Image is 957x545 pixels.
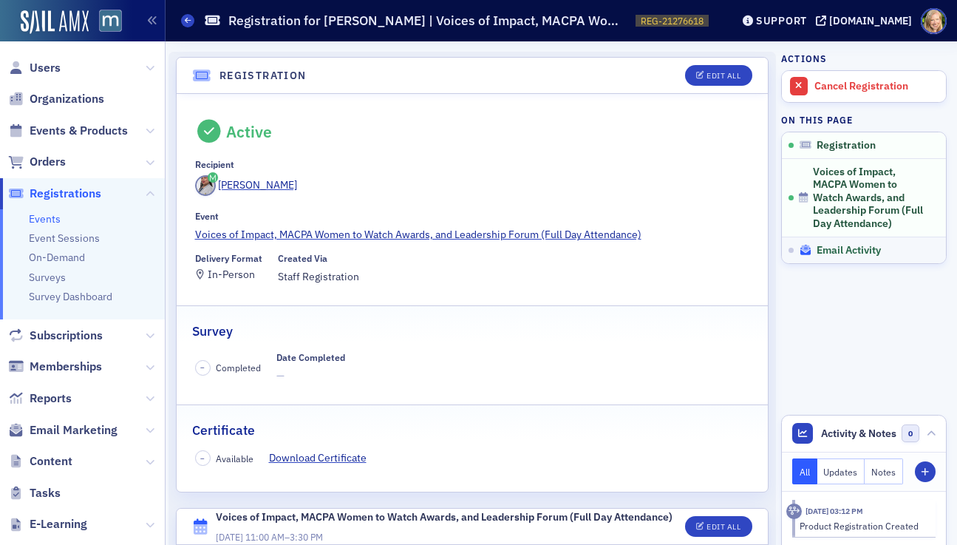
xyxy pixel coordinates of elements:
span: Voices of Impact, MACPA Women to Watch Awards, and Leadership Forum (Full Day Attendance) [813,166,927,231]
span: REG-21276618 [641,15,704,27]
span: – [200,362,205,373]
a: [PERSON_NAME] [195,175,298,196]
a: Events & Products [8,123,128,139]
span: Events & Products [30,123,128,139]
a: Content [8,453,72,470]
span: Reports [30,390,72,407]
div: Support [756,14,807,27]
span: Email Activity [817,244,881,257]
a: Tasks [8,485,61,501]
div: [PERSON_NAME] [218,177,297,193]
h1: Registration for [PERSON_NAME] | Voices of Impact, MACPA Women to Watch Awards, and Leadership Fo... [228,12,628,30]
div: [DOMAIN_NAME] [829,14,912,27]
span: Completed [216,361,261,374]
a: Voices of Impact, MACPA Women to Watch Awards, and Leadership Forum (Full Day Attendance) [195,227,750,243]
button: Edit All [685,65,752,86]
span: [DATE] [216,531,243,543]
div: Event [195,211,219,222]
a: Event Sessions [29,231,100,245]
span: Registration [817,139,876,152]
span: Activity & Notes [821,426,896,441]
a: Orders [8,154,66,170]
span: — [276,368,345,384]
h2: Certificate [192,421,255,440]
a: Download Certificate [269,450,378,466]
span: – [216,531,323,543]
a: Organizations [8,91,104,107]
a: E-Learning [8,516,87,532]
div: Created Via [278,253,327,264]
time: 3:30 PM [290,531,323,543]
a: Memberships [8,359,102,375]
div: In-Person [208,271,255,279]
a: View Homepage [89,10,122,35]
button: All [792,458,817,484]
a: Registrations [8,186,101,202]
span: Profile [921,8,947,34]
a: Email Marketing [8,422,118,439]
img: SailAMX [99,10,122,33]
span: Registrations [30,186,101,202]
a: Survey Dashboard [29,290,112,303]
button: Edit All [685,516,752,537]
img: SailAMX [21,10,89,34]
h4: Registration [219,68,307,84]
div: Edit All [706,523,740,531]
button: [DOMAIN_NAME] [816,16,917,26]
span: Available [216,452,253,465]
a: Reports [8,390,72,407]
span: Email Marketing [30,422,118,439]
div: Product Registration Created [800,519,926,532]
span: – [200,453,205,464]
span: E-Learning [30,516,87,532]
a: Cancel Registration [782,71,946,102]
div: Edit All [706,72,740,80]
a: Surveys [29,271,66,284]
div: Active [226,122,272,141]
h4: Actions [781,52,827,65]
span: Organizations [30,91,104,107]
span: Memberships [30,359,102,375]
button: Notes [865,458,903,484]
div: Cancel Registration [814,80,939,93]
a: Subscriptions [8,328,103,344]
div: Date Completed [276,352,345,363]
div: Recipient [195,159,234,170]
a: Users [8,60,61,76]
span: Orders [30,154,66,170]
span: 0 [902,424,920,443]
div: Delivery Format [195,253,262,264]
h4: On this page [781,113,947,126]
h2: Survey [192,322,233,341]
span: Subscriptions [30,328,103,344]
button: Updates [817,458,865,484]
a: On-Demand [29,251,85,264]
div: Activity [786,504,802,519]
time: 11:00 AM [245,531,285,543]
span: Staff Registration [278,269,359,285]
a: Events [29,212,61,226]
span: Content [30,453,72,470]
time: 8/18/2025 03:12 PM [806,506,863,516]
div: Voices of Impact, MACPA Women to Watch Awards, and Leadership Forum (Full Day Attendance) [216,510,672,525]
span: Users [30,60,61,76]
span: Tasks [30,485,61,501]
